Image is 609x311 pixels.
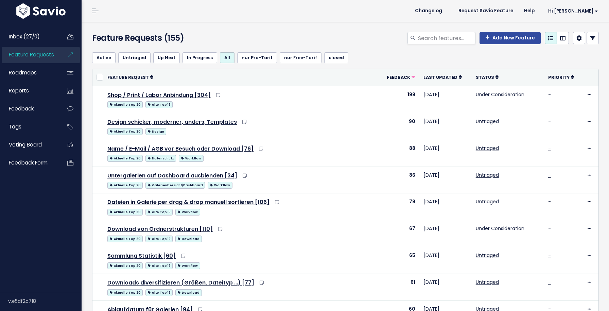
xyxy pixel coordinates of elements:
a: Tags [2,119,56,135]
a: - [548,225,551,232]
a: nur Free-Tarif [280,52,321,63]
a: Dateien in Galerie per drag & drop manuell sortieren [106] [107,198,269,206]
a: All [220,52,234,63]
a: Add New Feature [480,32,541,44]
a: Untriaged [476,145,499,152]
td: 65 [378,247,419,274]
td: [DATE] [419,167,472,193]
a: Untriaged [476,118,499,125]
a: Download von Ordnerstrukturen [110] [107,225,213,233]
a: Roadmaps [2,65,56,81]
span: alte Top 15 [145,101,173,108]
td: 67 [378,220,419,247]
span: Aktuelle Top 20 [107,182,143,189]
ul: Filter feature requests [92,52,599,63]
a: Feature Request [107,74,153,81]
a: alte Top 15 [145,234,173,243]
a: alte Top 15 [145,100,173,108]
span: Aktuelle Top 20 [107,128,143,135]
a: Workflow [175,207,200,216]
input: Search features... [417,32,475,44]
img: logo-white.9d6f32f41409.svg [15,3,67,19]
h4: Feature Requests (155) [92,32,254,44]
a: Feature Requests [2,47,56,63]
td: 79 [378,193,419,220]
a: Untriaged [476,172,499,178]
a: Shop / Print / Labor Anbindung [304] [107,91,211,99]
a: Aktuelle Top 20 [107,234,143,243]
span: Workflow [175,262,200,269]
span: Design [145,128,166,135]
a: Untriaged [118,52,151,63]
span: Voting Board [9,141,42,148]
span: alte Top 15 [145,289,173,296]
a: - [548,252,551,259]
span: Aktuelle Top 20 [107,262,143,269]
td: [DATE] [419,113,472,140]
td: [DATE] [419,247,472,274]
a: Name / E-Mail / AGB vor Besuch oder Download [76] [107,145,254,153]
a: Aktuelle Top 20 [107,207,143,216]
a: Workflow [179,154,203,162]
a: Untriaged [476,198,499,205]
span: Feature Request [107,74,149,80]
a: Aktuelle Top 20 [107,288,143,296]
a: Under Consideration [476,91,524,98]
a: nur Pro-Tarif [237,52,277,63]
span: Feedback form [9,159,48,166]
span: Datenschutz [145,155,176,162]
a: Aktuelle Top 20 [107,180,143,189]
span: Galerieübersicht/Dashboard [145,182,205,189]
a: Sammlung Statistik [60] [107,252,176,260]
span: Priority [548,74,570,80]
a: Up Next [153,52,180,63]
a: Downloads diversifizieren (Größen, Dateityp …) [77] [107,279,254,287]
span: Reports [9,87,29,94]
a: Under Consideration [476,225,524,232]
a: Workflow [175,261,200,270]
span: alte Top 15 [145,209,173,215]
span: Workflow [208,182,232,189]
a: Datenschutz [145,154,176,162]
a: Feedback [387,74,415,81]
a: Aktuelle Top 20 [107,154,143,162]
td: 90 [378,113,419,140]
span: Tags [9,123,21,130]
a: Inbox (27/0) [2,29,56,45]
a: Download [175,288,202,296]
a: - [548,91,551,98]
div: v.e5df2c718 [8,292,82,310]
a: In Progress [182,52,217,63]
span: alte Top 15 [145,262,173,269]
a: Last Updated [423,74,462,81]
a: Untergalerien auf Dashboard ausblenden [34] [107,172,237,179]
a: Status [476,74,499,81]
a: - [548,118,551,125]
span: Feedback [9,105,34,112]
a: Feedback [2,101,56,117]
span: Aktuelle Top 20 [107,289,143,296]
td: [DATE] [419,274,472,301]
span: Download [175,236,202,242]
td: 88 [378,140,419,167]
span: Status [476,74,494,80]
span: Roadmaps [9,69,37,76]
span: Last Updated [423,74,457,80]
span: Changelog [415,8,442,13]
a: Design schicker, moderner, anders, Templates [107,118,237,126]
td: 61 [378,274,419,301]
a: Feedback form [2,155,56,171]
a: - [548,172,551,178]
a: alte Top 15 [145,207,173,216]
a: Help [519,6,540,16]
span: Feature Requests [9,51,54,58]
a: Design [145,127,166,135]
span: Aktuelle Top 20 [107,101,143,108]
a: Hi [PERSON_NAME] [540,6,604,16]
td: [DATE] [419,140,472,167]
a: Aktuelle Top 20 [107,127,143,135]
a: Active [92,52,116,63]
td: [DATE] [419,193,472,220]
td: [DATE] [419,86,472,113]
a: Voting Board [2,137,56,153]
